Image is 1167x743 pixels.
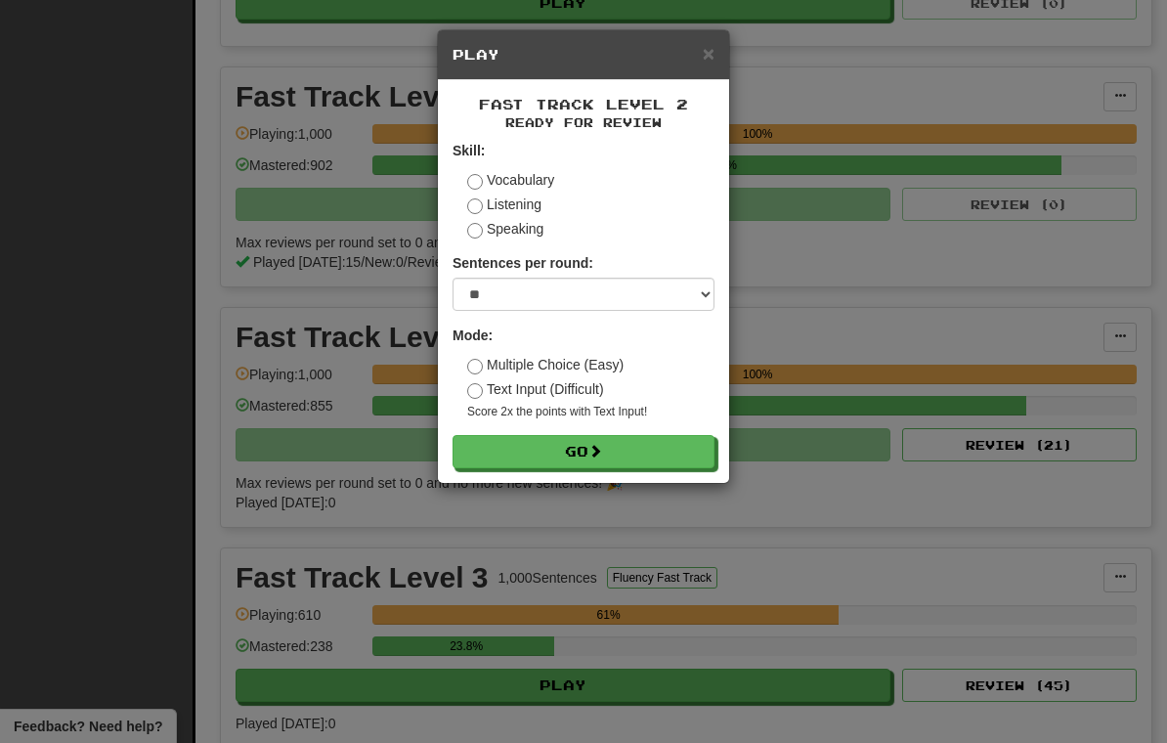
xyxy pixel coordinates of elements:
[467,170,554,190] label: Vocabulary
[467,379,604,399] label: Text Input (Difficult)
[453,435,714,468] button: Go
[453,114,714,131] small: Ready for Review
[453,328,493,343] strong: Mode:
[467,355,624,374] label: Multiple Choice (Easy)
[467,359,483,374] input: Multiple Choice (Easy)
[467,195,541,214] label: Listening
[467,404,714,420] small: Score 2x the points with Text Input !
[467,174,483,190] input: Vocabulary
[467,223,483,239] input: Speaking
[479,96,688,112] span: Fast Track Level 2
[453,45,714,65] h5: Play
[703,42,714,65] span: ×
[703,43,714,64] button: Close
[467,219,543,239] label: Speaking
[467,198,483,214] input: Listening
[467,383,483,399] input: Text Input (Difficult)
[453,143,485,158] strong: Skill:
[453,253,593,273] label: Sentences per round:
